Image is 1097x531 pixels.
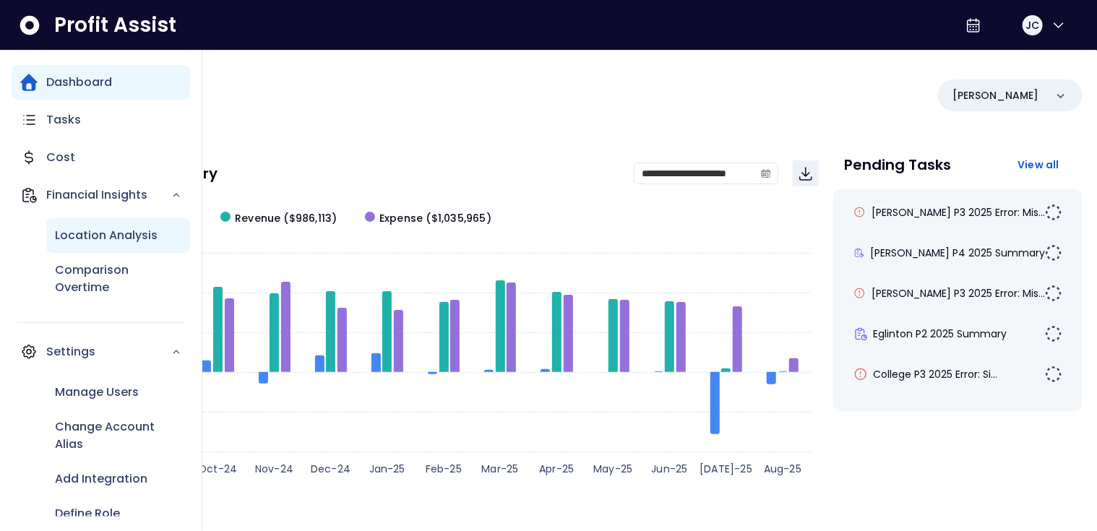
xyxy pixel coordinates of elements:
img: Not yet Started [1045,244,1062,262]
text: Jan-25 [369,462,405,476]
text: Nov-24 [255,462,293,476]
span: [PERSON_NAME] P3 2025 Error: Mis... [872,286,1045,301]
span: Eglinton P2 2025 Summary [874,327,1007,341]
text: Jun-25 [651,462,687,476]
p: Add Integration [55,470,147,488]
span: [PERSON_NAME] P3 2025 Error: Mis... [872,205,1045,220]
p: Change Account Alias [55,418,181,453]
button: Download [793,160,819,186]
text: May-25 [593,462,632,476]
span: Revenue ($986,113) [235,211,337,226]
p: Tasks [46,111,81,129]
span: Expense ($1,035,965) [379,211,491,226]
span: College P3 2025 Error: Si... [874,367,998,381]
p: Manage Users [55,384,139,401]
text: Feb-25 [426,462,462,476]
p: Location Analysis [55,227,158,244]
p: Define Role [55,505,120,522]
text: Apr-25 [539,462,574,476]
p: Dashboard [46,74,112,91]
text: Dec-24 [311,462,350,476]
span: JC [1025,18,1039,33]
text: [DATE]-25 [700,462,752,476]
span: Profit Assist [54,12,176,38]
p: Comparison Overtime [55,262,181,296]
p: Settings [46,343,171,361]
span: [PERSON_NAME] P4 2025 Summary [870,246,1045,260]
text: Mar-25 [481,462,518,476]
img: Not yet Started [1045,285,1062,302]
p: [PERSON_NAME] [952,88,1038,103]
button: View all [1006,152,1071,178]
img: Not yet Started [1045,325,1062,342]
span: View all [1018,157,1059,172]
img: Not yet Started [1045,204,1062,221]
text: Aug-25 [764,462,801,476]
svg: calendar [761,168,771,178]
text: Oct-24 [198,462,237,476]
img: Not yet Started [1045,366,1062,383]
p: Pending Tasks [845,157,952,172]
p: Cost [46,149,75,166]
p: Financial Insights [46,186,171,204]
